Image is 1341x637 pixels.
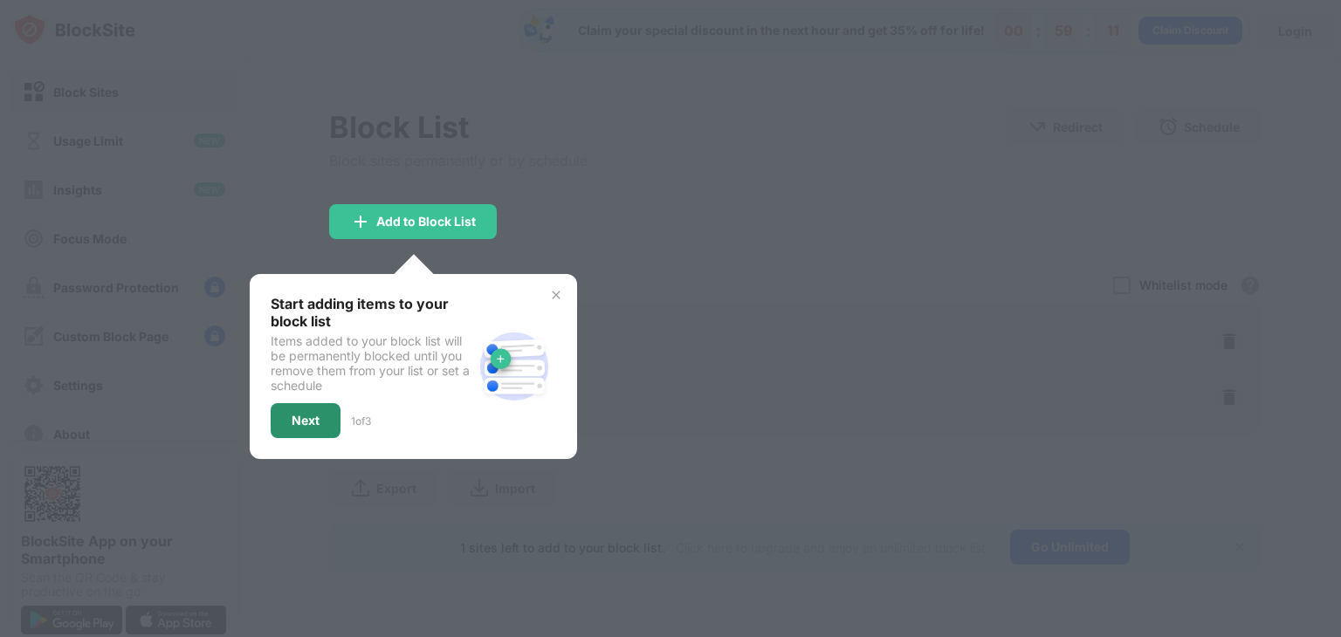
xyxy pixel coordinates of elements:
[376,215,476,229] div: Add to Block List
[549,288,563,302] img: x-button.svg
[271,333,472,393] div: Items added to your block list will be permanently blocked until you remove them from your list o...
[351,414,371,428] div: 1 of 3
[472,325,556,408] img: block-site.svg
[292,414,320,428] div: Next
[271,295,472,330] div: Start adding items to your block list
